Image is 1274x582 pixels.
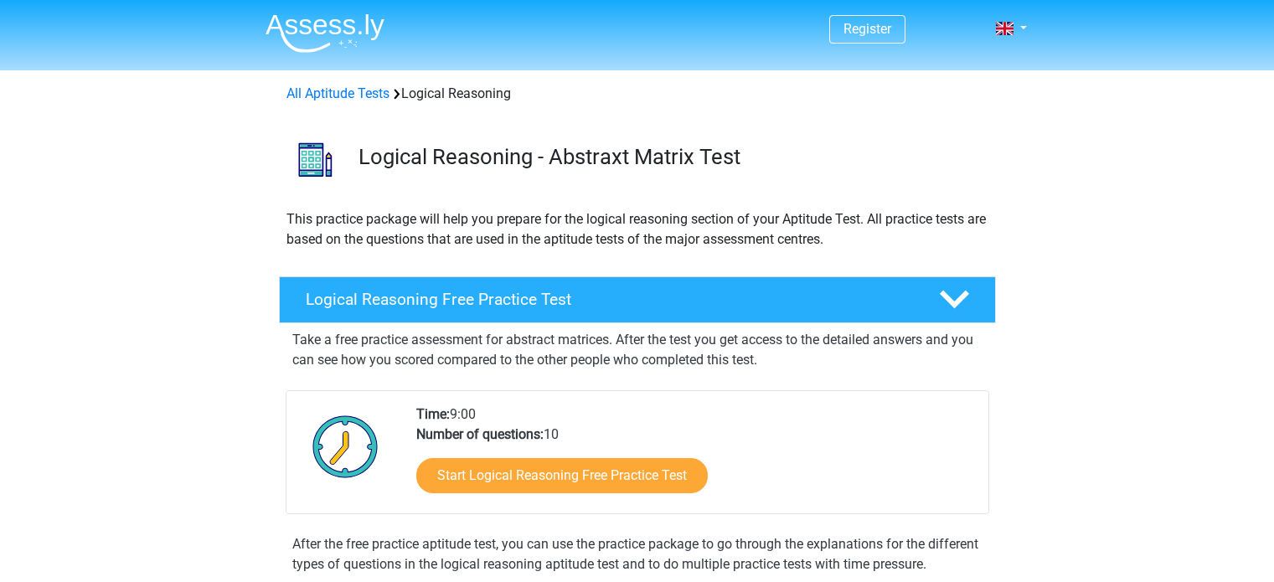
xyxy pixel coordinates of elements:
[843,21,891,37] a: Register
[416,426,544,442] b: Number of questions:
[292,330,983,370] p: Take a free practice assessment for abstract matrices. After the test you get access to the detai...
[306,290,912,309] h4: Logical Reasoning Free Practice Test
[266,13,384,53] img: Assessly
[303,404,388,488] img: Clock
[358,144,983,170] h3: Logical Reasoning - Abstraxt Matrix Test
[280,124,351,195] img: logical reasoning
[286,534,989,574] div: After the free practice aptitude test, you can use the practice package to go through the explana...
[272,276,1003,323] a: Logical Reasoning Free Practice Test
[404,404,988,513] div: 9:00 10
[280,84,995,104] div: Logical Reasoning
[416,406,450,422] b: Time:
[286,85,389,101] a: All Aptitude Tests
[286,209,988,250] p: This practice package will help you prepare for the logical reasoning section of your Aptitude Te...
[416,458,708,493] a: Start Logical Reasoning Free Practice Test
